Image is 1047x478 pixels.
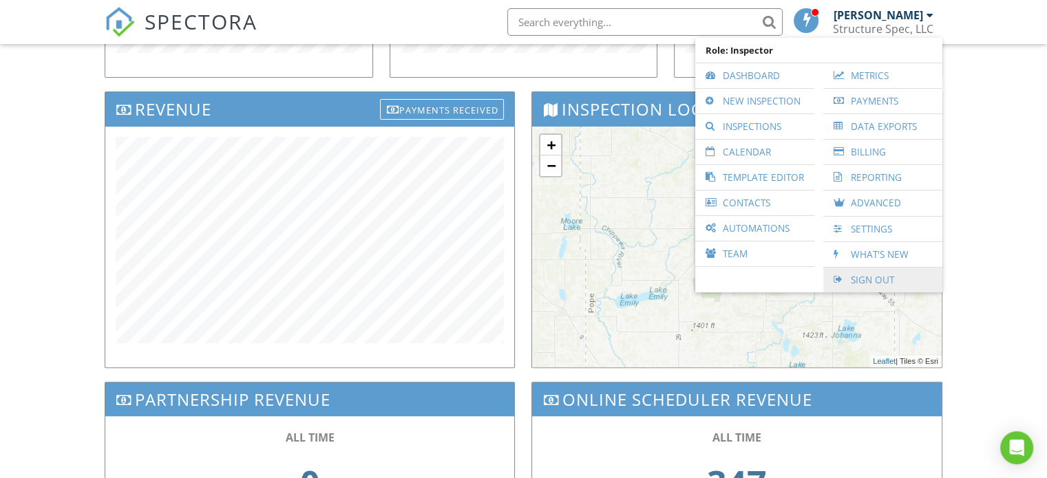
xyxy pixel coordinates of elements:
a: Contacts [702,191,807,215]
div: ALL TIME [560,430,913,445]
a: Sign Out [830,268,935,292]
a: Payments [830,89,935,113]
span: Role: Inspector [702,38,935,63]
a: Zoom in [540,135,561,155]
div: | Tiles © Esri [869,356,942,367]
h3: Revenue [105,92,514,126]
a: Data Exports [830,114,935,139]
a: Metrics [830,63,935,88]
a: Reporting [830,165,935,190]
a: Dashboard [702,63,807,88]
img: The Best Home Inspection Software - Spectora [105,7,135,37]
a: Payments Received [380,96,504,118]
div: Open Intercom Messenger [1000,431,1033,464]
a: SPECTORA [105,19,257,47]
a: Billing [830,140,935,164]
input: Search everything... [507,8,783,36]
a: Template Editor [702,165,807,190]
h3: Inspection Locations [532,92,941,126]
div: [PERSON_NAME] [834,8,923,22]
div: Payments Received [380,99,504,120]
a: Calendar [702,140,807,164]
a: New Inspection [702,89,807,113]
a: What's New [830,242,935,267]
a: Leaflet [873,357,896,365]
span: SPECTORA [145,7,257,36]
a: Team [702,241,807,266]
a: Advanced [830,191,935,216]
a: Automations [702,216,807,241]
a: Zoom out [540,155,561,176]
a: Settings [830,217,935,241]
a: Inspections [702,114,807,139]
div: Structure Spec, LLC [833,22,933,36]
div: ALL TIME [133,430,487,445]
h3: Online Scheduler Revenue [532,382,941,416]
h3: Partnership Revenue [105,382,514,416]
